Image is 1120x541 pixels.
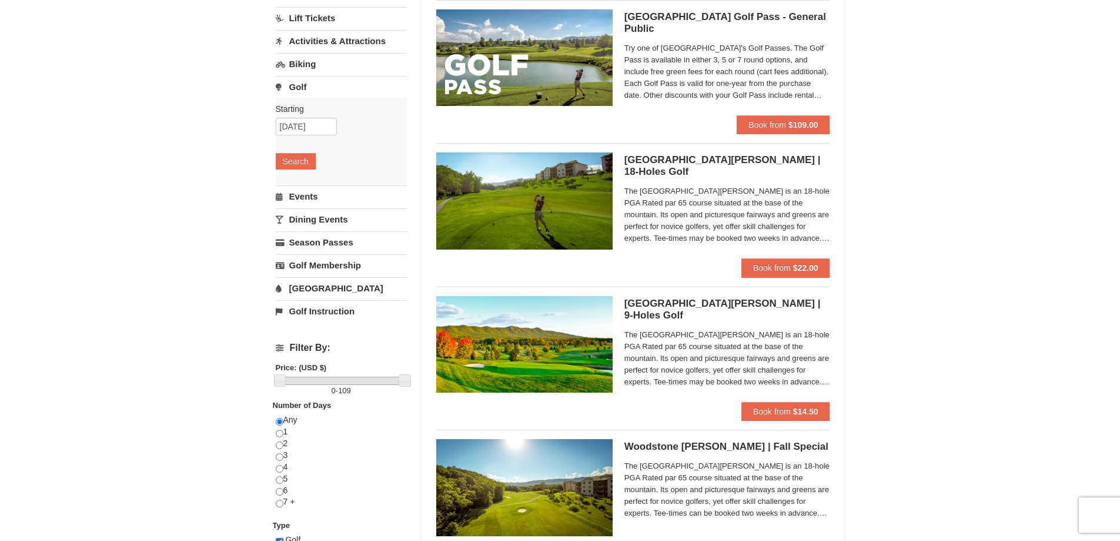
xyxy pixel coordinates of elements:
span: The [GEOGRAPHIC_DATA][PERSON_NAME] is an 18-hole PGA Rated par 65 course situated at the base of ... [624,460,830,519]
span: The [GEOGRAPHIC_DATA][PERSON_NAME] is an 18-hole PGA Rated par 65 course situated at the base of ... [624,329,830,388]
h5: Woodstone [PERSON_NAME] | Fall Special [624,441,830,453]
span: Book from [748,120,786,130]
label: Starting [276,103,398,115]
button: Book from $109.00 [737,115,830,134]
a: Events [276,185,407,207]
strong: $14.50 [793,407,818,416]
span: The [GEOGRAPHIC_DATA][PERSON_NAME] is an 18-hole PGA Rated par 65 course situated at the base of ... [624,185,830,244]
h5: [GEOGRAPHIC_DATA][PERSON_NAME] | 18-Holes Golf [624,154,830,178]
button: Search [276,153,316,170]
h4: Filter By: [276,343,407,353]
img: 6619859-85-1f84791f.jpg [436,152,613,249]
span: 0 [332,386,336,395]
strong: Type [273,521,290,530]
h5: [GEOGRAPHIC_DATA] Golf Pass - General Public [624,11,830,35]
strong: $22.00 [793,263,818,273]
img: #5 @ Woodstone Meadows GC [436,439,613,536]
a: Biking [276,53,407,75]
img: 6619859-108-f6e09677.jpg [436,9,613,106]
button: Book from $14.50 [741,402,830,421]
span: Book from [753,407,791,416]
strong: $109.00 [788,120,818,130]
span: Try one of [GEOGRAPHIC_DATA]'s Golf Passes. The Golf Pass is available in either 3, 5 or 7 round ... [624,42,830,101]
strong: Price: (USD $) [276,363,327,372]
a: Dining Events [276,208,407,230]
a: Activities & Attractions [276,30,407,52]
strong: Number of Days [273,401,332,410]
span: 109 [338,386,351,395]
h5: [GEOGRAPHIC_DATA][PERSON_NAME] | 9-Holes Golf [624,298,830,321]
a: Lift Tickets [276,7,407,29]
a: Golf Membership [276,254,407,276]
div: Any 1 2 3 4 5 6 7 + [276,414,407,520]
a: Golf Instruction [276,300,407,322]
button: Book from $22.00 [741,258,830,277]
span: Book from [753,263,791,273]
img: 6619859-87-49ad91d4.jpg [436,296,613,393]
a: Season Passes [276,231,407,253]
a: Golf [276,76,407,98]
label: - [276,385,407,397]
a: [GEOGRAPHIC_DATA] [276,277,407,299]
